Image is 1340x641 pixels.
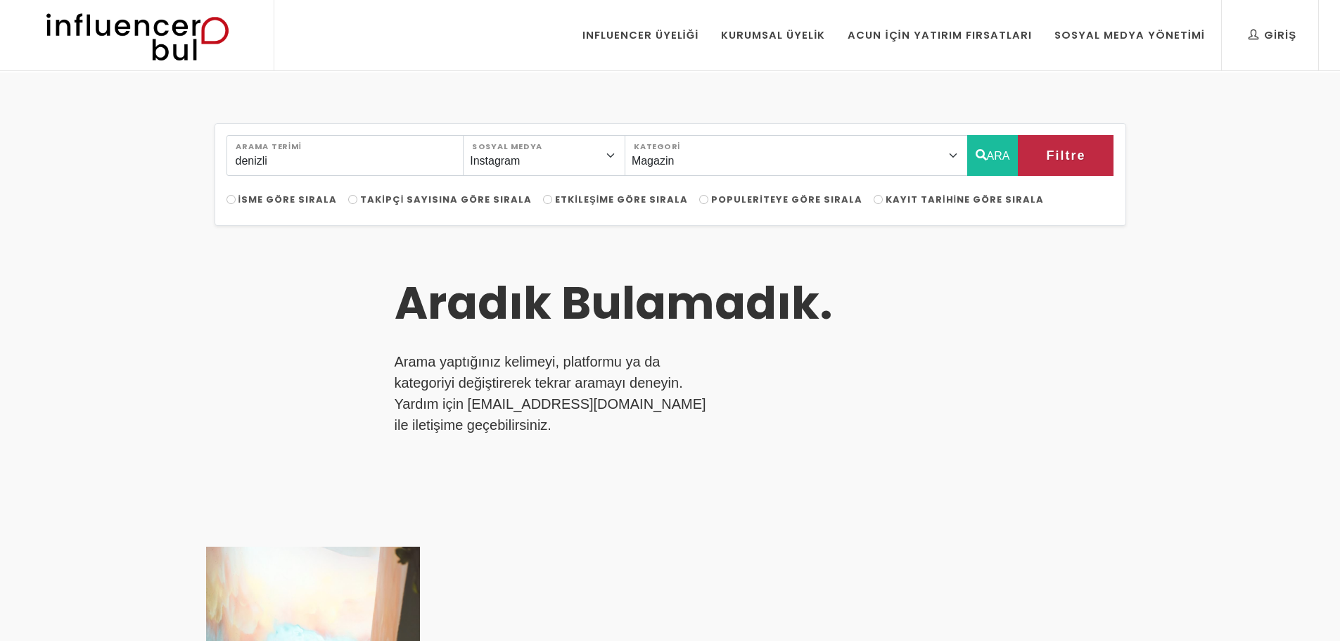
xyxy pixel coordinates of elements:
[1249,27,1296,43] div: Giriş
[395,277,925,331] h3: Aradık Bulamadık.
[226,195,236,204] input: İsme Göre Sırala
[711,193,862,206] span: Populeriteye Göre Sırala
[395,351,714,436] p: Arama yaptığınız kelimeyi, platformu ya da kategoriyi değiştirerek tekrar aramayı deneyin. Yardım...
[582,27,699,43] div: Influencer Üyeliği
[360,193,532,206] span: Takipçi Sayısına Göre Sırala
[348,195,357,204] input: Takipçi Sayısına Göre Sırala
[555,193,688,206] span: Etkileşime Göre Sırala
[543,195,552,204] input: Etkileşime Göre Sırala
[721,27,825,43] div: Kurumsal Üyelik
[226,135,464,176] input: Search..
[848,27,1031,43] div: Acun İçin Yatırım Fırsatları
[238,193,338,206] span: İsme Göre Sırala
[967,135,1019,176] button: ARA
[699,195,708,204] input: Populeriteye Göre Sırala
[1054,27,1205,43] div: Sosyal Medya Yönetimi
[1018,135,1114,176] button: Filtre
[886,193,1044,206] span: Kayıt Tarihine Göre Sırala
[1046,144,1085,167] span: Filtre
[874,195,883,204] input: Kayıt Tarihine Göre Sırala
